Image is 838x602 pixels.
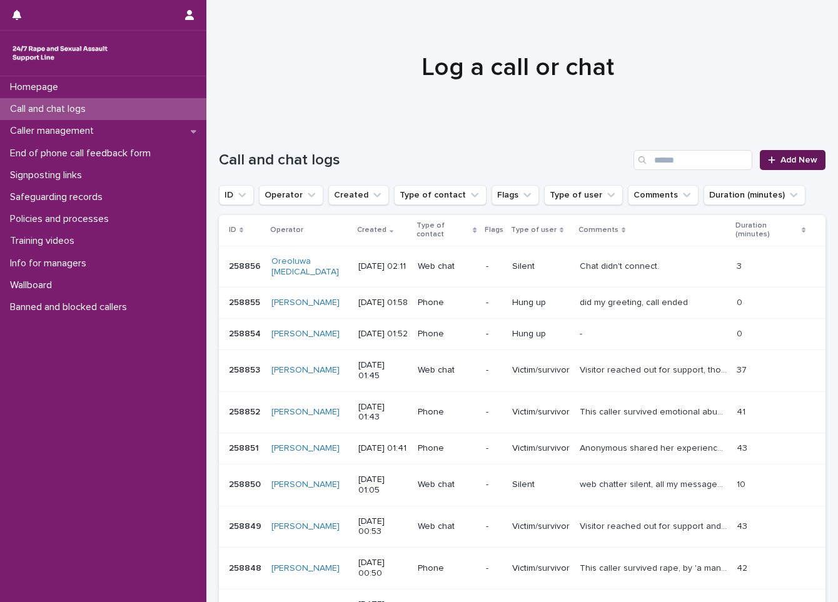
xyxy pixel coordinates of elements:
[271,329,340,339] a: [PERSON_NAME]
[634,150,752,170] input: Search
[580,441,730,454] p: Anonymous shared her experience with counselling and her displeasure about this. Gave emotional s...
[737,404,748,418] p: 41
[511,223,557,237] p: Type of user
[229,363,263,376] p: 258853
[418,329,475,339] p: Phone
[328,185,389,205] button: Created
[580,477,730,490] p: web chatter silent, all my messages connected and went through. Chat ended after 10 minutes as pe...
[219,391,825,433] tr: 258852258852 [PERSON_NAME] [DATE] 01:43Phone-Victim/survivorThis caller survived emotional abuse ...
[512,365,570,376] p: Victim/survivor
[229,326,263,339] p: 258854
[219,319,825,350] tr: 258854258854 [PERSON_NAME] [DATE] 01:52Phone-Hung up-- 00
[580,295,690,308] p: did my greeting, call ended
[418,563,475,574] p: Phone
[219,185,254,205] button: ID
[358,360,408,381] p: [DATE] 01:45
[5,301,137,313] p: Banned and blocked callers
[544,185,623,205] button: Type of user
[358,402,408,423] p: [DATE] 01:43
[486,407,502,418] p: -
[271,521,340,532] a: [PERSON_NAME]
[737,477,748,490] p: 10
[229,477,263,490] p: 258850
[512,329,570,339] p: Hung up
[512,298,570,308] p: Hung up
[512,563,570,574] p: Victim/survivor
[358,298,408,308] p: [DATE] 01:58
[737,326,745,339] p: 0
[229,441,261,454] p: 258851
[416,219,470,242] p: Type of contact
[780,156,817,164] span: Add New
[580,363,730,376] p: Visitor reached out for support, thoughts and feelings explored, flashbacks discussed, coping mec...
[486,261,502,272] p: -
[737,295,745,308] p: 0
[580,404,730,418] p: This caller survived emotional abuse and alluded towards sexual abuse and physical abuse (certain...
[358,261,408,272] p: [DATE] 02:11
[418,298,475,308] p: Phone
[737,363,749,376] p: 37
[486,329,502,339] p: -
[418,365,475,376] p: Web chat
[5,235,84,247] p: Training videos
[418,521,475,532] p: Web chat
[512,443,570,454] p: Victim/survivor
[737,441,750,454] p: 43
[358,474,408,496] p: [DATE] 01:05
[394,185,487,205] button: Type of contact
[492,185,539,205] button: Flags
[735,219,798,242] p: Duration (minutes)
[628,185,699,205] button: Comments
[580,259,662,272] p: Chat didn't connect.
[737,259,744,272] p: 3
[5,169,92,181] p: Signposting links
[760,150,825,170] a: Add New
[486,479,502,490] p: -
[486,365,502,376] p: -
[358,558,408,579] p: [DATE] 00:50
[229,561,264,574] p: 258848
[271,407,340,418] a: [PERSON_NAME]
[580,519,730,532] p: Visitor reached out for support and clarification, consent and definitions discussed, links share...
[219,506,825,548] tr: 258849258849 [PERSON_NAME] [DATE] 00:53Web chat-Victim/survivorVisitor reached out for support an...
[512,521,570,532] p: Victim/survivor
[219,53,816,83] h1: Log a call or chat
[271,443,340,454] a: [PERSON_NAME]
[486,298,502,308] p: -
[219,246,825,288] tr: 258856258856 Oreoluwa [MEDICAL_DATA] [DATE] 02:11Web chat-SilentChat didn't connect.Chat didn't c...
[271,256,348,278] a: Oreoluwa [MEDICAL_DATA]
[270,223,303,237] p: Operator
[219,349,825,391] tr: 258853258853 [PERSON_NAME] [DATE] 01:45Web chat-Victim/survivorVisitor reached out for support, t...
[418,479,475,490] p: Web chat
[512,261,570,272] p: Silent
[229,519,264,532] p: 258849
[271,298,340,308] a: [PERSON_NAME]
[229,295,263,308] p: 258855
[271,479,340,490] a: [PERSON_NAME]
[580,326,585,339] p: -
[5,213,119,225] p: Policies and processes
[357,223,386,237] p: Created
[486,443,502,454] p: -
[219,433,825,464] tr: 258851258851 [PERSON_NAME] [DATE] 01:41Phone-Victim/survivorAnonymous shared her experience with ...
[229,223,236,237] p: ID
[271,365,340,376] a: [PERSON_NAME]
[229,259,263,272] p: 258856
[737,519,750,532] p: 43
[219,151,628,169] h1: Call and chat logs
[485,223,503,237] p: Flags
[5,125,104,137] p: Caller management
[704,185,805,205] button: Duration (minutes)
[578,223,618,237] p: Comments
[512,407,570,418] p: Victim/survivor
[219,548,825,589] tr: 258848258848 [PERSON_NAME] [DATE] 00:50Phone-Victim/survivorThis caller survived rape, by 'a man ...
[259,185,323,205] button: Operator
[358,516,408,538] p: [DATE] 00:53
[219,288,825,319] tr: 258855258855 [PERSON_NAME] [DATE] 01:58Phone-Hung updid my greeting, call endeddid my greeting, c...
[229,404,263,418] p: 258852
[5,279,62,291] p: Wallboard
[418,261,475,272] p: Web chat
[5,81,68,93] p: Homepage
[10,41,110,66] img: rhQMoQhaT3yELyF149Cw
